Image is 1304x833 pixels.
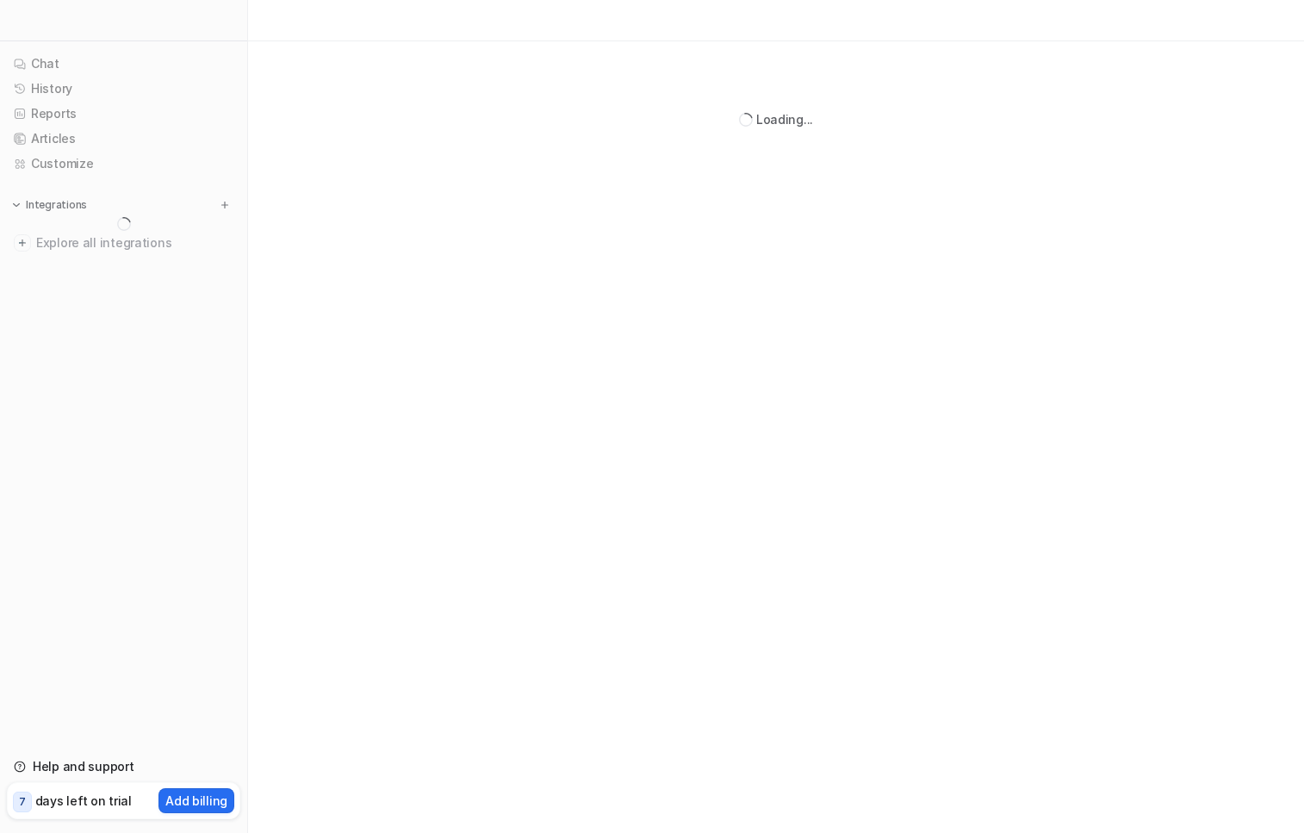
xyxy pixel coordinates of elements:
span: Explore all integrations [36,229,233,257]
img: expand menu [10,199,22,211]
a: Articles [7,127,240,151]
a: Customize [7,152,240,176]
a: Help and support [7,755,240,779]
p: Integrations [26,198,87,212]
a: Reports [7,102,240,126]
img: menu_add.svg [219,199,231,211]
button: Add billing [158,788,234,813]
a: Explore all integrations [7,231,240,255]
img: explore all integrations [14,234,31,252]
p: 7 [19,794,26,810]
p: days left on trial [35,792,132,810]
a: History [7,77,240,101]
p: Add billing [165,792,227,810]
button: Integrations [7,196,92,214]
a: Chat [7,52,240,76]
div: Loading... [756,110,813,128]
